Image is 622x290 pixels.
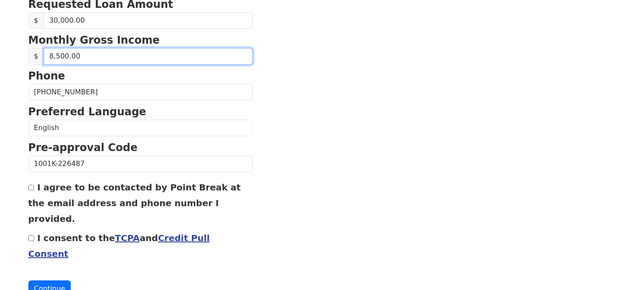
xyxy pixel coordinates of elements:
strong: Pre-approval Code [28,142,138,154]
span: $ [28,12,44,29]
input: Pre-approval Code [28,155,253,172]
strong: Preferred Language [28,106,146,118]
strong: Phone [28,70,65,82]
label: I agree to be contacted by Point Break at the email address and phone number I provided. [28,182,241,224]
span: $ [28,48,44,65]
input: 0.00 [44,48,253,65]
input: Requested Loan Amount [44,12,253,29]
input: Phone [28,84,253,100]
a: TCPA [115,233,140,243]
label: I consent to the and [28,233,210,259]
p: Monthly Gross Income [28,32,253,48]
